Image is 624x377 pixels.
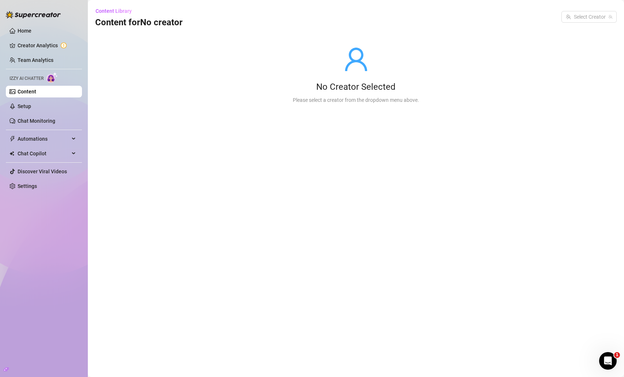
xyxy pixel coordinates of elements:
span: Chat Copilot [18,148,70,159]
a: Chat Monitoring [18,118,55,124]
img: logo-BBDzfeDw.svg [6,11,61,18]
a: Setup [18,103,31,109]
span: build [4,367,9,372]
span: Izzy AI Chatter [10,75,44,82]
iframe: Intercom live chat [599,352,617,370]
a: Content [18,89,36,95]
a: Creator Analytics exclamation-circle [18,40,76,51]
a: Team Analytics [18,57,53,63]
span: 1 [614,352,620,358]
span: team [608,15,613,19]
div: No Creator Selected [293,81,419,93]
a: Home [18,28,31,34]
div: Please select a creator from the dropdown menu above. [293,96,419,104]
img: Chat Copilot [10,151,14,156]
a: Discover Viral Videos [18,169,67,174]
span: Content Library [96,8,132,14]
span: Automations [18,133,70,145]
a: Settings [18,183,37,189]
h3: Content for No creator [95,17,183,29]
span: thunderbolt [10,136,15,142]
button: Content Library [95,5,138,17]
span: user [343,46,369,73]
img: AI Chatter [46,72,58,83]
